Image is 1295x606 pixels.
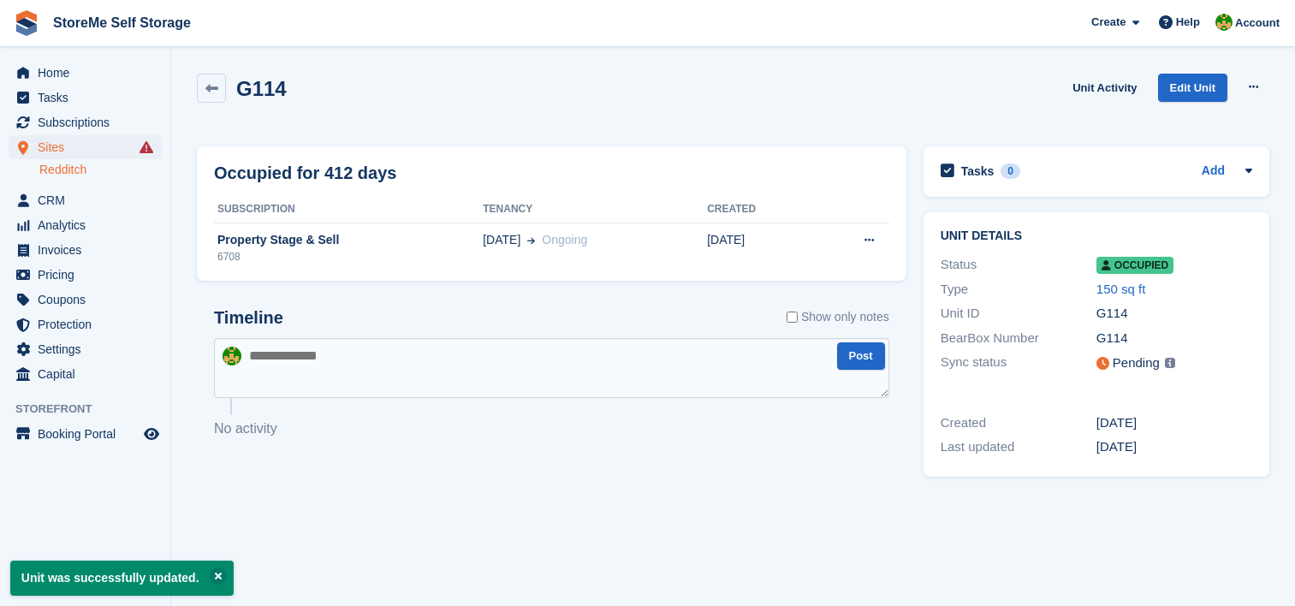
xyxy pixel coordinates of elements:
[787,308,889,326] label: Show only notes
[214,160,396,186] h2: Occupied for 412 days
[941,353,1096,374] div: Sync status
[1215,14,1233,31] img: StorMe
[1066,74,1144,102] a: Unit Activity
[1158,74,1227,102] a: Edit Unit
[1165,358,1175,368] img: icon-info-grey-7440780725fd019a000dd9b08b2336e03edf1995a4989e88bcd33f0948082b44.svg
[9,337,162,361] a: menu
[39,162,162,178] a: Redditch
[38,135,140,159] span: Sites
[38,110,140,134] span: Subscriptions
[1096,282,1146,296] a: 150 sq ft
[1096,413,1252,433] div: [DATE]
[1096,304,1252,324] div: G114
[9,61,162,85] a: menu
[9,213,162,237] a: menu
[214,308,283,328] h2: Timeline
[15,401,170,418] span: Storefront
[140,140,153,154] i: Smart entry sync failures have occurred
[1235,15,1280,32] span: Account
[542,233,587,247] span: Ongoing
[9,86,162,110] a: menu
[38,86,140,110] span: Tasks
[787,308,798,326] input: Show only notes
[9,135,162,159] a: menu
[38,288,140,312] span: Coupons
[9,362,162,386] a: menu
[10,561,234,596] p: Unit was successfully updated.
[941,413,1096,433] div: Created
[214,419,889,439] p: No activity
[9,188,162,212] a: menu
[1096,257,1173,274] span: Occupied
[941,304,1096,324] div: Unit ID
[223,347,241,365] img: StorMe
[9,110,162,134] a: menu
[483,231,520,249] span: [DATE]
[1001,163,1020,179] div: 0
[1113,353,1160,373] div: Pending
[1091,14,1126,31] span: Create
[9,263,162,287] a: menu
[38,362,140,386] span: Capital
[941,280,1096,300] div: Type
[38,238,140,262] span: Invoices
[9,422,162,446] a: menu
[38,61,140,85] span: Home
[837,342,885,371] button: Post
[9,312,162,336] a: menu
[38,263,140,287] span: Pricing
[38,337,140,361] span: Settings
[707,223,812,274] td: [DATE]
[214,196,483,223] th: Subscription
[1096,437,1252,457] div: [DATE]
[1096,329,1252,348] div: G114
[9,288,162,312] a: menu
[707,196,812,223] th: Created
[14,10,39,36] img: stora-icon-8386f47178a22dfd0bd8f6a31ec36ba5ce8667c1dd55bd0f319d3a0aa187defe.svg
[38,422,140,446] span: Booking Portal
[9,238,162,262] a: menu
[1202,162,1225,181] a: Add
[38,213,140,237] span: Analytics
[1176,14,1200,31] span: Help
[941,229,1252,243] h2: Unit details
[483,196,707,223] th: Tenancy
[141,424,162,444] a: Preview store
[941,255,1096,275] div: Status
[941,329,1096,348] div: BearBox Number
[214,231,483,249] div: Property Stage & Sell
[38,312,140,336] span: Protection
[961,163,995,179] h2: Tasks
[38,188,140,212] span: CRM
[214,249,483,264] div: 6708
[46,9,198,37] a: StoreMe Self Storage
[941,437,1096,457] div: Last updated
[236,77,287,100] h2: G114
